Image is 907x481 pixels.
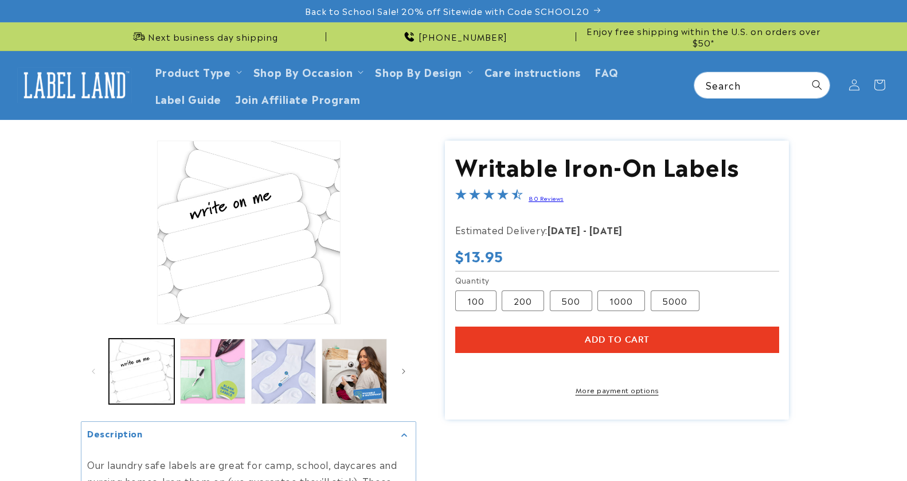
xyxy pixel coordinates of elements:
p: Estimated Delivery: [455,222,742,238]
span: Care instructions [484,65,581,78]
span: Join Affiliate Program [235,92,360,105]
span: Label Guide [155,92,222,105]
a: Product Type [155,64,231,79]
span: Shop By Occasion [253,65,353,78]
summary: Product Type [148,58,247,85]
div: Announcement [581,22,826,51]
div: Announcement [331,22,576,51]
a: 80 Reviews [529,194,564,202]
legend: Quantity [455,274,491,286]
label: 200 [502,290,544,311]
strong: - [583,223,587,236]
label: 100 [455,290,496,311]
label: 5000 [651,290,699,311]
span: $13.95 [455,247,504,265]
button: Load image 1 in gallery view [109,339,174,404]
button: Slide right [391,359,416,384]
summary: Description [81,422,416,448]
summary: Shop By Design [368,58,477,85]
span: [PHONE_NUMBER] [419,31,507,42]
button: Search [804,72,830,98]
a: Label Guide [148,85,229,112]
strong: [DATE] [589,223,623,236]
a: Label Land [13,63,136,107]
span: FAQ [595,65,619,78]
summary: Shop By Occasion [247,58,369,85]
a: Care instructions [478,58,588,85]
button: Load image 3 in gallery view [251,339,316,404]
span: Back to School Sale! 20% off Sitewide with Code SCHOOL20 [305,5,589,17]
span: Next business day shipping [148,31,278,42]
button: Add to cart [455,327,779,353]
strong: [DATE] [548,223,581,236]
a: Join Affiliate Program [228,85,367,112]
a: Shop By Design [375,64,462,79]
span: Enjoy free shipping within the U.S. on orders over $50* [581,25,826,48]
a: More payment options [455,385,779,395]
a: FAQ [588,58,625,85]
button: Slide left [81,359,106,384]
button: Load image 4 in gallery view [322,339,387,404]
label: 1000 [597,290,645,311]
span: 4.3-star overall rating [455,190,523,204]
div: Announcement [81,22,326,51]
button: Load image 2 in gallery view [180,339,245,404]
h1: Writable Iron-On Labels [455,150,779,180]
img: Label Land [17,67,132,103]
span: Add to cart [585,335,650,345]
label: 500 [550,290,592,311]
